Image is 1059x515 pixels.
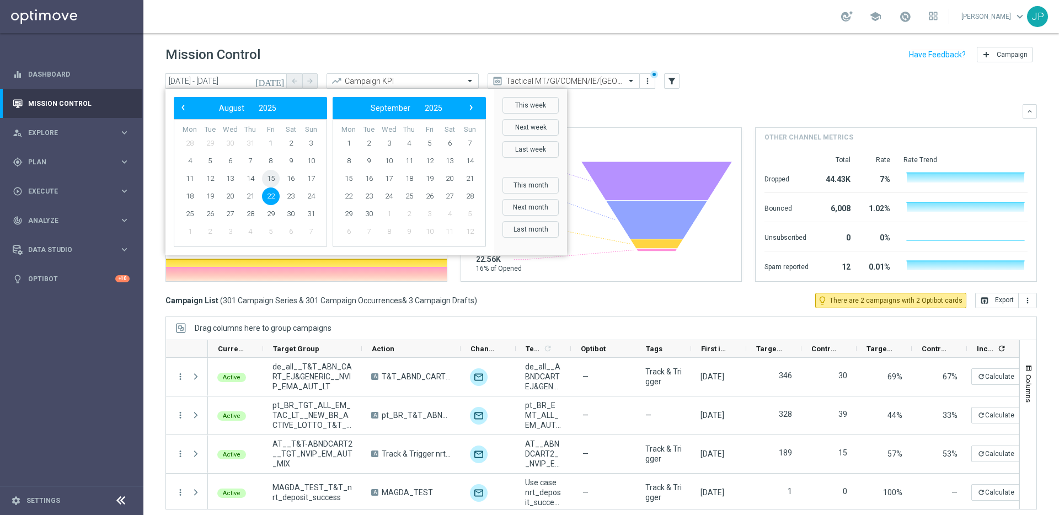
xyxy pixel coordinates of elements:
[13,186,23,196] i: play_circle_outline
[459,125,480,135] th: weekday
[822,169,851,187] div: 44.43K
[13,245,119,255] div: Data Studio
[360,135,378,152] span: 2
[525,400,561,430] span: pt_BR_EMT_ALL_EM_AUT_LT__T&T_ABNDCART1(1)
[441,205,458,223] span: 4
[664,73,680,89] button: filter_alt
[13,157,119,167] div: Plan
[181,223,199,240] span: 1
[12,128,130,137] button: person_search Explore keyboard_arrow_right
[175,372,185,382] button: more_vert
[380,170,398,187] span: 17
[441,135,458,152] span: 6
[360,170,378,187] span: 16
[28,89,130,118] a: Mission Control
[980,296,989,305] i: open_in_browser
[838,371,847,380] label: 30
[470,446,488,463] img: Optimail
[830,296,962,305] span: There are 2 campaigns with 2 Optibot cards
[26,497,60,504] a: Settings
[28,60,130,89] a: Dashboard
[371,104,410,112] span: September
[382,487,433,497] span: MAGDA_TEST
[181,205,199,223] span: 25
[815,293,966,308] button: lightbulb_outline There are 2 campaigns with 2 Optibot cards
[28,246,119,253] span: Data Studio
[119,127,130,138] i: keyboard_arrow_right
[838,448,847,458] label: 15
[195,324,331,332] div: Row Groups
[200,125,221,135] th: weekday
[371,412,378,419] span: A
[977,47,1033,62] button: add Campaign
[262,205,280,223] span: 29
[470,368,488,386] div: Optimail
[176,101,319,115] bs-datepicker-navigation-view: ​ ​ ​
[470,484,488,502] img: Optimail
[208,474,1025,512] div: Press SPACE to select this row.
[221,187,239,205] span: 20
[360,152,378,170] span: 9
[201,135,219,152] span: 29
[977,489,985,496] i: refresh
[340,152,357,170] span: 8
[302,170,320,187] span: 17
[461,205,479,223] span: 5
[421,223,438,240] span: 10
[13,216,23,226] i: track_changes
[400,187,418,205] span: 25
[119,244,130,255] i: keyboard_arrow_right
[476,264,522,273] span: 16% of Opened
[260,125,281,135] th: weekday
[382,372,451,382] span: T&T_ABND_CART_TEST
[282,152,299,170] span: 9
[13,69,23,79] i: equalizer
[339,125,359,135] th: weekday
[165,89,567,255] bs-daterangepicker-container: calendar
[371,489,378,496] span: A
[380,135,398,152] span: 3
[282,223,299,240] span: 6
[281,125,301,135] th: weekday
[242,223,259,240] span: 4
[301,125,321,135] th: weekday
[643,77,652,85] i: more_vert
[221,205,239,223] span: 27
[441,170,458,187] span: 20
[360,205,378,223] span: 30
[175,487,185,497] button: more_vert
[242,170,259,187] span: 14
[488,73,640,89] ng-select: Tactical MT/GI/COMEN/IE/UK
[340,135,357,152] span: 1
[262,223,280,240] span: 5
[180,125,200,135] th: weekday
[582,372,589,382] span: —
[306,77,314,85] i: arrow_forward
[542,342,552,355] span: Calculate column
[502,199,559,216] button: Next month
[259,104,276,112] span: 2025
[254,73,287,90] button: [DATE]
[1024,374,1033,403] span: Columns
[240,125,261,135] th: weekday
[440,125,460,135] th: weekday
[12,158,130,167] button: gps_fixed Plan keyboard_arrow_right
[12,275,130,283] button: lightbulb Optibot +10
[382,410,451,420] span: pt_BR_T&T_ABNDCART
[1023,104,1037,119] button: keyboard_arrow_down
[176,100,190,115] span: ‹
[175,410,185,420] button: more_vert
[28,264,115,293] a: Optibot
[441,187,458,205] span: 27
[402,296,407,305] span: &
[176,101,191,115] button: ‹
[822,199,851,216] div: 6,008
[764,199,809,216] div: Bounced
[28,188,119,195] span: Execute
[165,47,260,63] h1: Mission Control
[380,187,398,205] span: 24
[166,474,208,512] div: Press SPACE to select this row.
